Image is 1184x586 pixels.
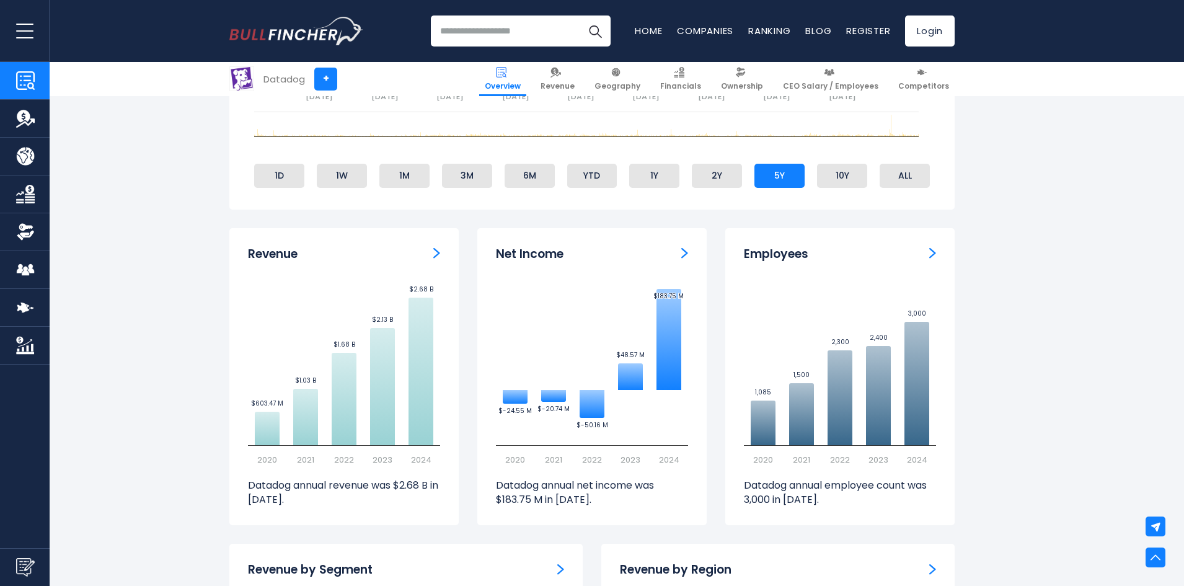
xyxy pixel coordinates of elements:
a: Go to homepage [229,17,363,45]
text: [DATE] [763,91,790,102]
text: $-20.74 M [537,404,570,414]
li: 1Y [629,164,679,187]
h3: Employees [744,247,808,262]
a: Net income [681,247,688,260]
p: Datadog annual net income was $183.75 M in [DATE]. [496,479,688,507]
text: [DATE] [306,91,333,102]
img: Ownership [16,223,35,241]
a: Login [905,16,955,47]
span: Overview [485,81,521,91]
a: Geography [589,62,646,96]
text: [DATE] [829,91,856,102]
a: Revenue [433,247,440,260]
text: $48.57 M [616,350,645,360]
text: 3,000 [908,309,926,318]
text: [DATE] [698,91,725,102]
text: $-50.16 M [577,420,608,430]
text: 2020 [505,454,525,466]
a: Revenue [535,62,580,96]
li: ALL [880,164,930,187]
a: Ranking [748,24,790,37]
text: [DATE] [371,91,399,102]
text: 2021 [793,454,810,466]
div: Datadog [263,72,305,86]
span: Ownership [721,81,763,91]
li: 1M [379,164,430,187]
text: 2024 [659,454,679,466]
li: YTD [567,164,617,187]
h3: Revenue by Segment [248,562,373,578]
text: $-24.55 M [498,406,532,415]
li: 5Y [754,164,805,187]
li: 1W [317,164,367,187]
text: [DATE] [502,91,529,102]
a: Blog [805,24,831,37]
text: [DATE] [567,91,594,102]
a: Ownership [715,62,769,96]
a: Overview [479,62,526,96]
text: 2021 [297,454,314,466]
text: $2.68 B [409,285,433,294]
text: [DATE] [632,91,660,102]
li: 1D [254,164,304,187]
text: 2022 [582,454,602,466]
text: $1.68 B [334,340,355,349]
span: Financials [660,81,701,91]
span: Geography [594,81,640,91]
li: 2Y [692,164,742,187]
text: 2021 [545,454,562,466]
text: 2020 [257,454,277,466]
h3: Revenue by Region [620,562,731,578]
h3: Revenue [248,247,298,262]
text: 2,400 [870,333,888,342]
button: Search [580,16,611,47]
text: 1,085 [755,388,771,397]
a: Financials [655,62,707,96]
text: 2023 [868,454,888,466]
h3: Net Income [496,247,563,262]
text: $1.03 B [295,376,316,385]
text: 2023 [621,454,640,466]
text: $603.47 M [251,399,283,408]
li: 3M [442,164,492,187]
text: $183.75 M [653,291,684,301]
a: Revenue by Region [929,562,936,575]
text: 2,300 [831,337,849,347]
text: $2.13 B [372,315,393,324]
a: Companies [677,24,733,37]
a: Register [846,24,890,37]
a: Revenue by Segment [557,562,564,575]
text: 2024 [907,454,927,466]
text: 2024 [411,454,431,466]
a: + [314,68,337,91]
span: Competitors [898,81,949,91]
text: 2022 [830,454,850,466]
p: Datadog annual revenue was $2.68 B in [DATE]. [248,479,440,507]
text: 1,500 [793,370,810,380]
li: 10Y [817,164,867,187]
text: 2023 [373,454,392,466]
img: Bullfincher logo [229,17,363,45]
img: DDOG logo [230,67,254,91]
span: CEO Salary / Employees [783,81,878,91]
a: Competitors [893,62,955,96]
li: 6M [505,164,555,187]
a: Employees [929,247,936,260]
span: Revenue [541,81,575,91]
a: CEO Salary / Employees [777,62,884,96]
text: 2020 [753,454,773,466]
p: Datadog annual employee count was 3,000 in [DATE]. [744,479,936,507]
text: [DATE] [436,91,464,102]
a: Home [635,24,662,37]
text: 2022 [334,454,354,466]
